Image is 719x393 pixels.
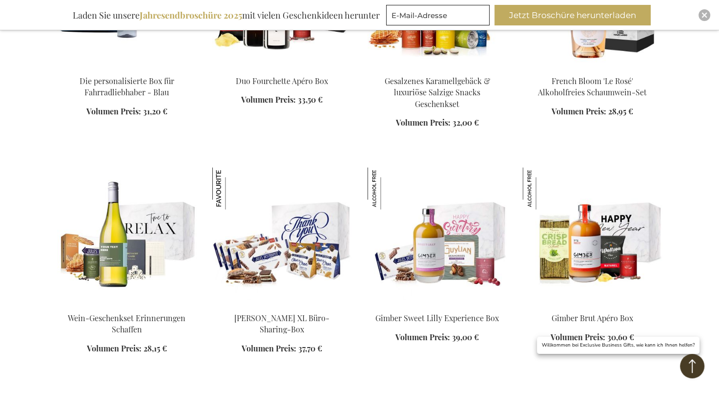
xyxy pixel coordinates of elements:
img: Jules Destrooper XL Office Sharing Box [212,167,352,304]
div: Close [698,9,710,21]
a: The Personalized Bike Lovers Box - Blue [57,64,197,73]
a: Volumen Preis: 32,00 € [396,117,479,128]
a: Volumen Preis: 28,95 € [552,106,633,117]
a: Gesalzenes Karamellgebäck & luxuriöse Salzige Snacks Geschenkset [385,76,490,109]
a: Duo Fourchette Apéro Box [236,76,328,86]
a: Gimber Brut Apéro Box [552,312,633,323]
a: [PERSON_NAME] XL Büro-Sharing-Box [234,312,329,334]
a: French Bloom 'Le Rosé' non-alcoholic Sparkling Set [523,64,662,73]
span: 39,00 € [452,331,479,342]
input: E-Mail-Adresse [386,5,490,25]
a: Wein-Geschenkset Erinnerungen Schaffen [68,312,185,334]
span: Volumen Preis: [396,117,451,127]
span: Volumen Preis: [551,331,605,342]
span: Volumen Preis: [242,343,296,353]
a: Salted Caramel Biscuits & Luxury Salty Snacks Gift Set [368,64,507,73]
span: Volumen Preis: [241,94,296,105]
img: Gimber Brut Apéro Box [523,167,565,209]
img: Jules Destrooper XL Büro-Sharing-Box [212,167,254,209]
a: French Bloom 'Le Rosé' Alkoholfreies Schaumwein-Set [538,76,647,97]
img: Gimber Sweet Lilly Experience Box [368,167,507,304]
a: Gimber Sweet Lilly Experience Box [375,312,499,323]
a: Gimber Sweet Lilly Experience Box Gimber Sweet Lilly Experience Box [368,300,507,309]
span: 33,50 € [298,94,323,105]
a: Volumen Preis: 28,15 € [87,343,167,354]
button: Jetzt Broschüre herunterladen [494,5,651,25]
form: marketing offers and promotions [386,5,493,28]
span: Volumen Preis: [552,106,606,116]
img: Close [701,12,707,18]
a: Volumen Preis: 31,20 € [86,106,167,117]
span: Volumen Preis: [395,331,450,342]
span: 31,20 € [143,106,167,116]
span: Volumen Preis: [87,343,142,353]
span: 32,00 € [452,117,479,127]
a: Jules Destrooper XL Office Sharing Box Jules Destrooper XL Büro-Sharing-Box [212,300,352,309]
img: Personalised White Wine [57,167,197,304]
a: Volumen Preis: 39,00 € [395,331,479,343]
a: Duo Fourchette Apéro Box [212,64,352,73]
a: Volumen Preis: 30,60 € [551,331,634,343]
span: 28,95 € [608,106,633,116]
a: Gimber Brut Apéro box Gimber Brut Apéro Box [523,300,662,309]
span: Volumen Preis: [86,106,141,116]
a: Personalised White Wine [57,300,197,309]
span: 28,15 € [144,343,167,353]
a: Volumen Preis: 33,50 € [241,94,323,106]
a: Die personalisierte Box für Fahrradliebhaber - Blau [80,76,174,97]
div: Laden Sie unsere mit vielen Geschenkideen herunter [68,5,384,25]
b: Jahresendbroschüre 2025 [140,9,242,21]
img: Gimber Brut Apéro box [523,167,662,304]
img: Gimber Sweet Lilly Experience Box [368,167,410,209]
span: 30,60 € [607,331,634,342]
a: Volumen Preis: 37,70 € [242,343,322,354]
span: 37,70 € [298,343,322,353]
